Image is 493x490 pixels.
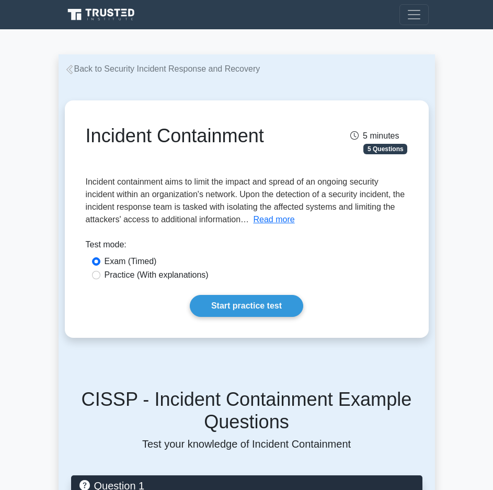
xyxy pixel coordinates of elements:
button: Toggle navigation [399,4,429,25]
h1: Incident Containment [86,124,296,147]
span: 5 minutes [350,131,399,140]
h5: CISSP - Incident Containment Example Questions [71,388,422,434]
p: Test your knowledge of Incident Containment [71,438,422,450]
div: Test mode: [86,238,408,255]
a: Start practice test [190,295,303,317]
label: Exam (Timed) [105,255,157,268]
span: Incident containment aims to limit the impact and spread of an ongoing security incident within a... [86,177,405,224]
span: 5 Questions [363,144,407,154]
a: Back to Security Incident Response and Recovery [65,64,260,73]
button: Read more [254,213,295,226]
label: Practice (With explanations) [105,269,209,281]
